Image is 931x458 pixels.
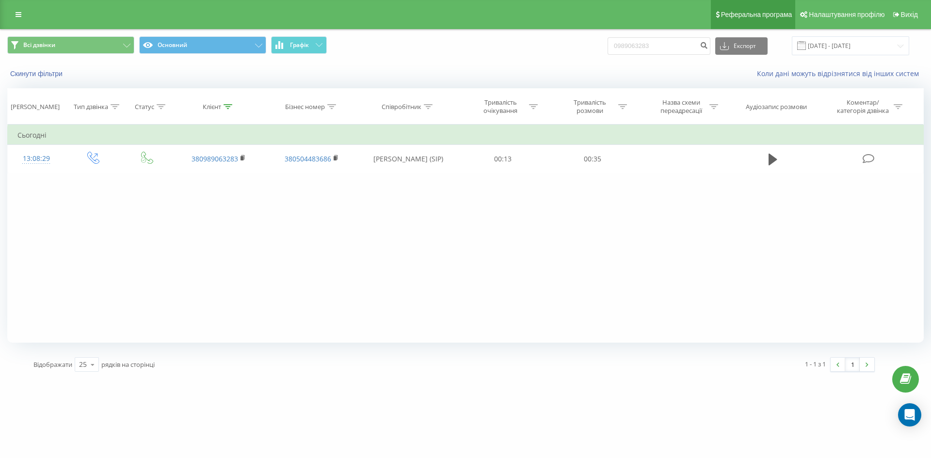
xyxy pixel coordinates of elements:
[721,11,792,18] span: Реферальна програма
[382,103,421,111] div: Співробітник
[757,69,924,78] a: Коли дані можуть відрізнятися вiд інших систем
[74,103,108,111] div: Тип дзвінка
[608,37,710,55] input: Пошук за номером
[845,358,860,371] a: 1
[8,126,924,145] td: Сьогодні
[358,145,458,173] td: [PERSON_NAME] (SIP)
[285,103,325,111] div: Бізнес номер
[805,359,826,369] div: 1 - 1 з 1
[746,103,807,111] div: Аудіозапис розмови
[655,98,707,115] div: Назва схеми переадресації
[285,154,331,163] a: 380504483686
[547,145,637,173] td: 00:35
[79,360,87,369] div: 25
[33,360,72,369] span: Відображати
[475,98,527,115] div: Тривалість очікування
[139,36,266,54] button: Основний
[835,98,891,115] div: Коментар/категорія дзвінка
[192,154,238,163] a: 380989063283
[715,37,768,55] button: Експорт
[17,149,55,168] div: 13:08:29
[11,103,60,111] div: [PERSON_NAME]
[203,103,221,111] div: Клієнт
[7,36,134,54] button: Всі дзвінки
[809,11,884,18] span: Налаштування профілю
[901,11,918,18] span: Вихід
[564,98,616,115] div: Тривалість розмови
[135,103,154,111] div: Статус
[101,360,155,369] span: рядків на сторінці
[290,42,309,48] span: Графік
[458,145,547,173] td: 00:13
[23,41,55,49] span: Всі дзвінки
[271,36,327,54] button: Графік
[7,69,67,78] button: Скинути фільтри
[898,403,921,426] div: Open Intercom Messenger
